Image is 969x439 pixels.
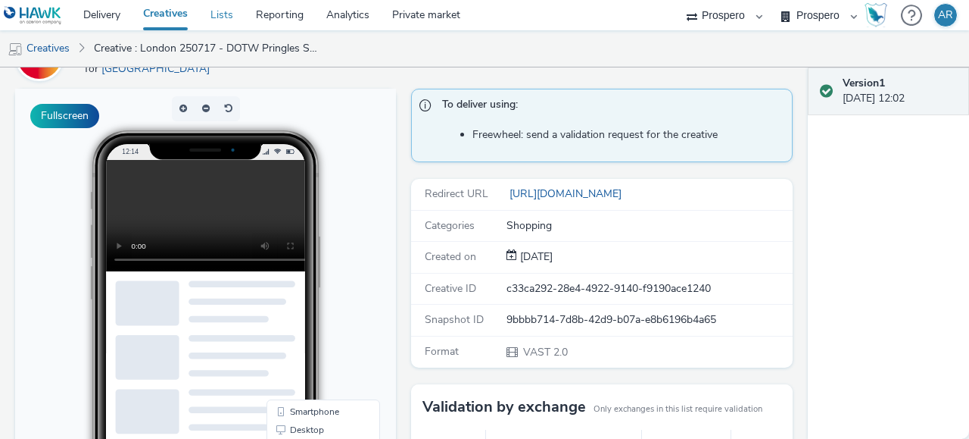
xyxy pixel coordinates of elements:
[101,61,216,76] a: [GEOGRAPHIC_DATA]
[107,58,123,67] span: 12:14
[425,218,475,233] span: Categories
[275,355,311,364] span: QR Code
[594,403,762,415] small: Only exchanges in this list require validation
[506,281,791,296] div: c33ca292-28e4-4922-9140-f9190ace1240
[254,314,362,332] li: Smartphone
[86,30,329,67] a: Creative : London 250717 - DOTW Pringles Sun (1) (2)
[506,312,791,328] div: 9bbbb714-7d8b-42d9-b07a-e8b6196b4a65
[865,3,893,27] a: Hawk Academy
[275,318,324,328] span: Smartphone
[506,187,628,201] a: [URL][DOMAIN_NAME]
[865,3,887,27] img: Hawk Academy
[425,281,476,296] span: Creative ID
[517,249,553,265] div: Creation 13 August 2025, 12:02
[422,396,586,419] h3: Validation by exchange
[843,76,885,90] strong: Version 1
[472,127,784,143] li: Freewheel: send a validation request for the creative
[506,218,791,234] div: Shopping
[522,345,568,359] span: VAST 2.0
[85,61,101,76] span: for
[442,97,776,117] span: To deliver using:
[425,312,484,327] span: Snapshot ID
[425,344,459,359] span: Format
[938,4,953,27] div: AR
[254,350,362,368] li: QR Code
[4,6,62,25] img: undefined Logo
[425,249,476,264] span: Created on
[30,104,99,128] button: Fullscreen
[8,42,23,57] img: mobile
[517,249,553,264] span: [DATE]
[425,187,488,201] span: Redirect URL
[843,76,957,107] div: [DATE] 12:02
[254,332,362,350] li: Desktop
[275,337,309,346] span: Desktop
